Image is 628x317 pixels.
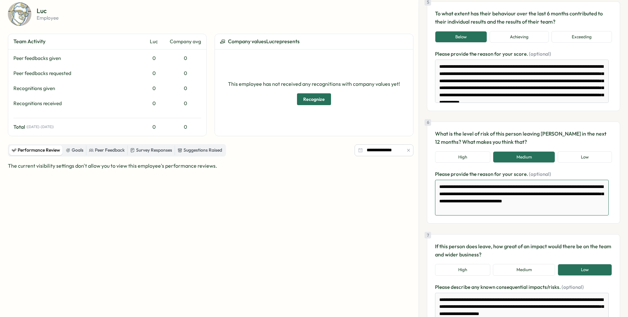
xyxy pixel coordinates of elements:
button: High [435,264,490,276]
div: Peer Feedback [89,147,125,154]
div: 0 [141,55,167,62]
p: What is the level of risk of this person leaving [PERSON_NAME] in the next 12 months? What makes ... [435,130,612,146]
p: employee [37,15,59,20]
div: Recognitions received [13,100,138,107]
div: Team Activity [13,37,138,46]
button: High [435,151,490,163]
div: 0 [170,100,201,107]
span: (optional) [529,171,551,177]
div: 0 [170,123,201,131]
button: Low [558,151,612,163]
span: your [502,171,514,177]
span: describe [451,284,471,290]
div: Suggestions Raised [178,147,222,154]
div: Peer feedbacks requested [13,70,138,77]
div: 0 [141,85,167,92]
div: Company avg [170,38,201,45]
div: 0 [141,100,167,107]
div: Luc [141,38,167,45]
div: 7 [425,232,431,238]
span: Company values Luc represents [228,37,300,46]
button: Low [558,264,612,276]
div: 6 [425,119,431,126]
span: reason [478,171,494,177]
div: Performance Review [12,147,60,154]
button: Medium [493,264,555,276]
div: Recognitions given [13,85,138,92]
span: score. [514,51,529,57]
p: Luc [37,8,59,14]
img: Luc [8,2,31,26]
div: Survey Responses [130,147,172,154]
div: Goals [66,147,83,154]
p: To what extent has their behaviour over the last 6 months contributed to their individual results... [435,9,612,26]
span: any [471,284,480,290]
span: Recognize [303,94,325,105]
p: If this person does leave, how great of an impact would there be on the team and wider business? [435,242,612,259]
div: 0 [170,55,201,62]
span: ( [DATE] - [DATE] ) [26,125,54,129]
button: Medium [493,151,555,163]
span: provide [451,171,469,177]
span: reason [478,51,494,57]
span: (optional) [562,284,584,290]
span: for [494,171,502,177]
button: Achieving [490,31,549,43]
p: This employee has not received any recognitions with company values yet! [228,80,400,88]
span: (optional) [529,51,551,57]
span: impacts/risks. [529,284,562,290]
button: Recognize [297,93,331,105]
span: Please [435,51,451,57]
span: known [480,284,496,290]
div: Peer feedbacks given [13,55,138,62]
div: 0 [170,70,201,77]
span: consequential [496,284,529,290]
span: provide [451,51,469,57]
div: 0 [141,70,167,77]
span: for [494,51,502,57]
div: 0 [170,85,201,92]
span: the [469,51,478,57]
span: Total [13,123,25,131]
span: Please [435,284,451,290]
span: score. [514,171,529,177]
span: the [469,171,478,177]
button: Exceeding [551,31,612,43]
button: Below [435,31,487,43]
p: The current visibility settings don't allow you to view this employee's performance reviews. [8,162,217,170]
div: 0 [141,123,167,131]
span: Please [435,171,451,177]
span: your [502,51,514,57]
